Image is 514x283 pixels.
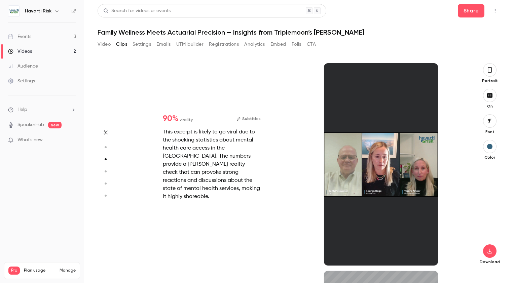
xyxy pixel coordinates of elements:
button: Subtitles [236,115,261,123]
button: Clips [116,39,127,50]
span: virality [180,117,193,123]
p: Color [479,155,501,160]
a: SpeakerHub [17,121,44,128]
img: Havarti Risk [8,6,19,16]
span: Help [17,106,27,113]
button: Embed [270,39,286,50]
span: 90 % [163,115,178,123]
div: Audience [8,63,38,70]
span: Plan usage [24,268,56,273]
p: On [479,104,501,109]
span: Pro [8,267,20,275]
button: Settings [133,39,151,50]
span: new [48,122,62,128]
h1: Family Wellness Meets Actuarial Precision — Insights from Triplemoon’s [PERSON_NAME] [98,28,501,36]
p: Download [479,259,501,265]
button: Emails [156,39,171,50]
div: Settings [8,78,35,84]
button: Share [458,4,484,17]
iframe: Noticeable Trigger [68,137,76,143]
div: Search for videos or events [103,7,171,14]
button: Video [98,39,111,50]
p: Font [479,129,501,134]
div: Videos [8,48,32,55]
button: Polls [292,39,301,50]
button: Top Bar Actions [490,5,501,16]
button: Registrations [209,39,239,50]
li: help-dropdown-opener [8,106,76,113]
div: Events [8,33,31,40]
h6: Havarti Risk [25,8,51,14]
button: Analytics [244,39,265,50]
div: This excerpt is likely to go viral due to the shocking statistics about mental health care access... [163,128,261,201]
p: Portrait [479,78,501,83]
span: What's new [17,136,43,144]
a: Manage [60,268,76,273]
button: CTA [307,39,316,50]
button: UTM builder [176,39,204,50]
